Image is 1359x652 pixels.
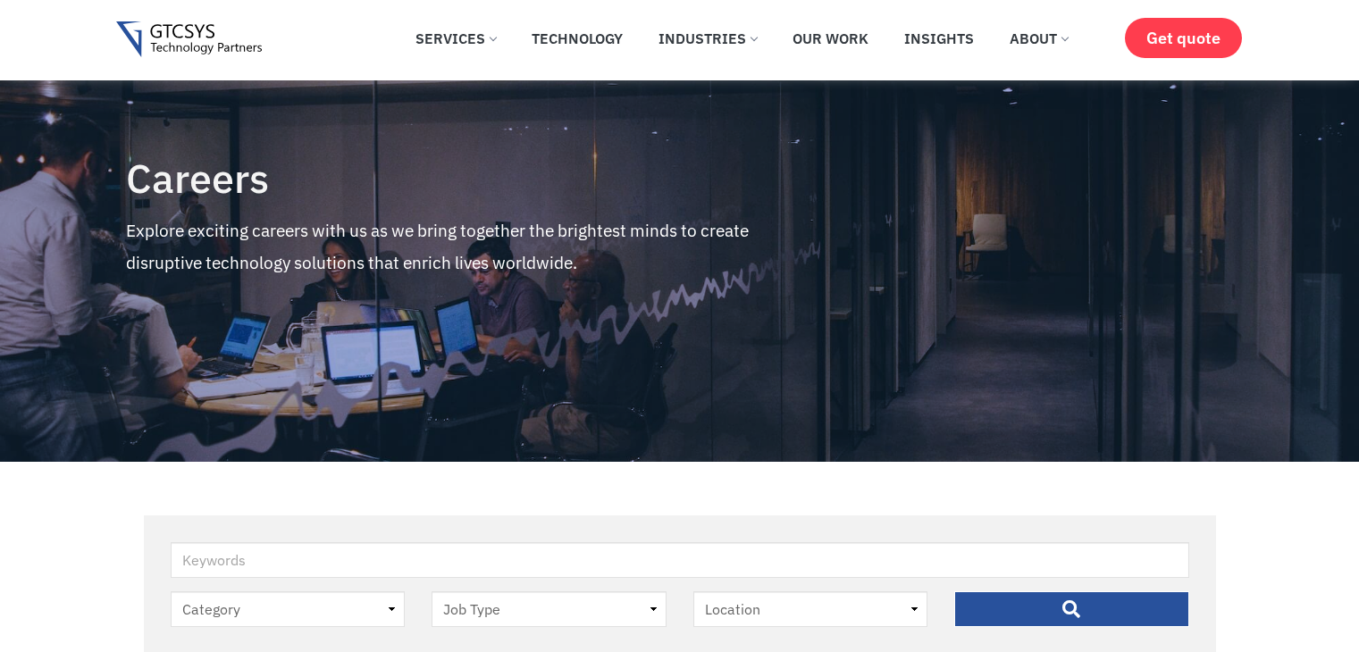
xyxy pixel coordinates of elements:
[518,19,636,58] a: Technology
[402,19,509,58] a: Services
[645,19,770,58] a: Industries
[1125,18,1242,58] a: Get quote
[1248,540,1359,625] iframe: chat widget
[891,19,987,58] a: Insights
[126,214,812,279] p: Explore exciting careers with us as we bring together the brightest minds to create disruptive te...
[116,21,262,58] img: Gtcsys logo
[126,156,812,201] h4: Careers
[954,591,1189,627] input: 
[1146,29,1221,47] span: Get quote
[996,19,1081,58] a: About
[171,542,1189,578] input: Keywords
[779,19,882,58] a: Our Work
